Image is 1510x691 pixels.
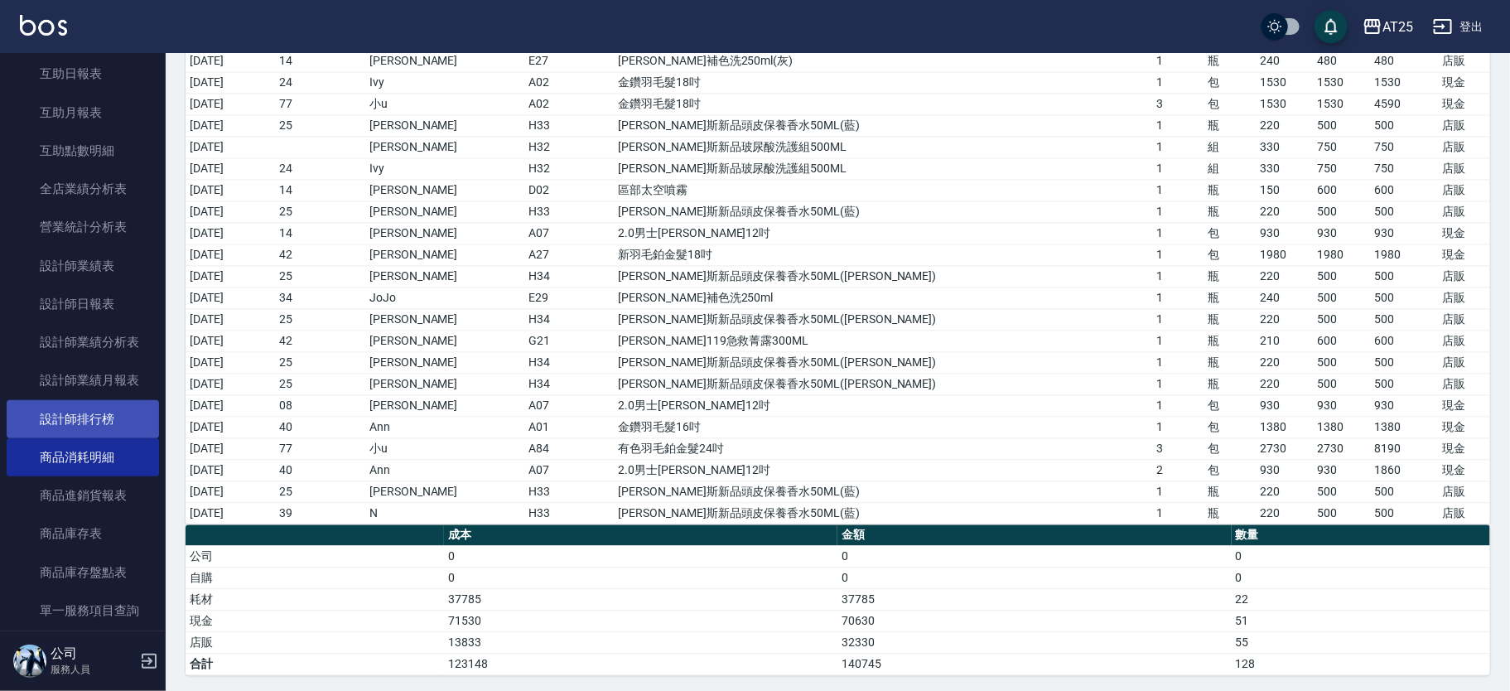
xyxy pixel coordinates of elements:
[1204,222,1257,244] td: 包
[524,201,615,222] td: H33
[1152,330,1204,351] td: 1
[186,136,276,157] td: [DATE]
[1313,244,1370,265] td: 1980
[1313,201,1370,222] td: 500
[524,308,615,330] td: H34
[1152,287,1204,308] td: 1
[615,330,1153,351] td: [PERSON_NAME]119急救菁露300ML
[1313,50,1370,71] td: 480
[1152,502,1204,524] td: 1
[1256,222,1313,244] td: 930
[1313,222,1370,244] td: 930
[1204,330,1257,351] td: 瓶
[1313,179,1370,201] td: 600
[1370,157,1438,179] td: 750
[186,416,276,437] td: [DATE]
[186,567,444,588] td: 自購
[276,394,366,416] td: 08
[1370,136,1438,157] td: 750
[1256,416,1313,437] td: 1380
[365,437,524,459] td: 小u
[276,416,366,437] td: 40
[1152,222,1204,244] td: 1
[615,71,1153,93] td: 金鑽羽毛髮18吋
[186,394,276,416] td: [DATE]
[524,93,615,114] td: A02
[1370,50,1438,71] td: 480
[186,610,444,631] td: 現金
[1204,244,1257,265] td: 包
[1256,459,1313,481] td: 930
[1256,394,1313,416] td: 930
[1370,71,1438,93] td: 1530
[365,93,524,114] td: 小u
[1313,459,1370,481] td: 930
[524,265,615,287] td: H34
[1438,179,1490,201] td: 店販
[1256,308,1313,330] td: 220
[1204,201,1257,222] td: 瓶
[837,588,1231,610] td: 37785
[1256,287,1313,308] td: 240
[1438,265,1490,287] td: 店販
[524,244,615,265] td: A27
[1438,394,1490,416] td: 現金
[1313,308,1370,330] td: 500
[1152,394,1204,416] td: 1
[837,610,1231,631] td: 70630
[1152,308,1204,330] td: 1
[7,132,159,170] a: 互助點數明細
[524,222,615,244] td: A07
[1438,308,1490,330] td: 店販
[1204,437,1257,459] td: 包
[1370,502,1438,524] td: 500
[615,416,1153,437] td: 金鑽羽毛髮16吋
[365,308,524,330] td: [PERSON_NAME]
[365,459,524,481] td: Ann
[365,201,524,222] td: [PERSON_NAME]
[1382,17,1413,37] div: AT25
[1232,588,1490,610] td: 22
[1204,373,1257,394] td: 瓶
[524,136,615,157] td: H32
[7,170,159,208] a: 全店業績分析表
[1438,351,1490,373] td: 店販
[186,157,276,179] td: [DATE]
[276,222,366,244] td: 14
[1370,287,1438,308] td: 500
[276,179,366,201] td: 14
[1256,373,1313,394] td: 220
[1152,481,1204,502] td: 1
[1313,287,1370,308] td: 500
[1370,265,1438,287] td: 500
[1204,502,1257,524] td: 瓶
[1313,114,1370,136] td: 500
[365,502,524,524] td: N
[276,157,366,179] td: 24
[1256,481,1313,502] td: 220
[1370,330,1438,351] td: 600
[276,330,366,351] td: 42
[1313,416,1370,437] td: 1380
[7,438,159,476] a: 商品消耗明細
[186,179,276,201] td: [DATE]
[186,265,276,287] td: [DATE]
[186,222,276,244] td: [DATE]
[276,437,366,459] td: 77
[1438,71,1490,93] td: 現金
[1315,10,1348,43] button: save
[1370,244,1438,265] td: 1980
[1256,351,1313,373] td: 220
[1370,394,1438,416] td: 930
[837,524,1231,546] th: 金額
[1370,114,1438,136] td: 500
[1256,157,1313,179] td: 330
[615,201,1153,222] td: [PERSON_NAME]斯新品頭皮保養香水50ML(藍)
[365,136,524,157] td: [PERSON_NAME]
[524,394,615,416] td: A07
[1313,373,1370,394] td: 500
[1438,459,1490,481] td: 現金
[1438,50,1490,71] td: 店販
[1313,265,1370,287] td: 500
[186,631,444,653] td: 店販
